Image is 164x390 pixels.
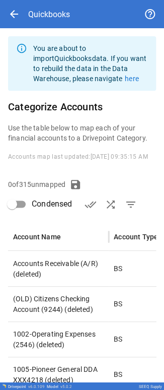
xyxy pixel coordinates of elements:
[120,194,140,215] button: Show Unmapped Accounts Only
[28,10,70,19] div: Quickbooks
[80,194,100,215] button: Verify Accounts
[13,364,104,384] p: 1005-Pioneer General DDA XXX4218 (deleted)
[8,8,20,20] span: arrow_back
[124,199,136,211] span: filter_list
[8,99,156,115] h6: Categorize Accounts
[114,233,158,241] div: Account Type
[8,179,65,189] p: 0 of 315 unmapped
[114,334,122,344] p: BS
[8,153,148,160] span: Accounts map last updated: [DATE] 09:35:15 AM
[104,199,116,211] span: shuffle
[2,383,6,387] img: Drivepoint
[100,194,120,215] button: AI Auto-Map Accounts
[32,198,72,210] span: Condensed
[114,264,122,274] p: BS
[114,369,122,379] p: BS
[33,39,148,88] div: You are about to import Quickbooks data. If you want to rebuild the data in the Data Warehouse, p...
[139,384,162,388] div: SEEQ Supply
[13,329,104,349] p: 1002-Operating Expenses (2546) (deleted)
[8,123,156,143] p: Use the table below to map each of your financial accounts to a Drivepoint Category.
[125,75,139,83] a: here
[28,384,45,388] span: v 6.0.109
[13,258,104,279] p: Accounts Receivable (A/R) (deleted)
[13,233,61,241] div: Account Name
[8,384,45,388] div: Drivepoint
[47,384,72,388] div: Model
[114,299,122,309] p: BS
[60,384,72,388] span: v 5.0.2
[84,199,96,211] span: done_all
[13,294,104,314] p: (OLD) Citizens Checking Account (9244) (deleted)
